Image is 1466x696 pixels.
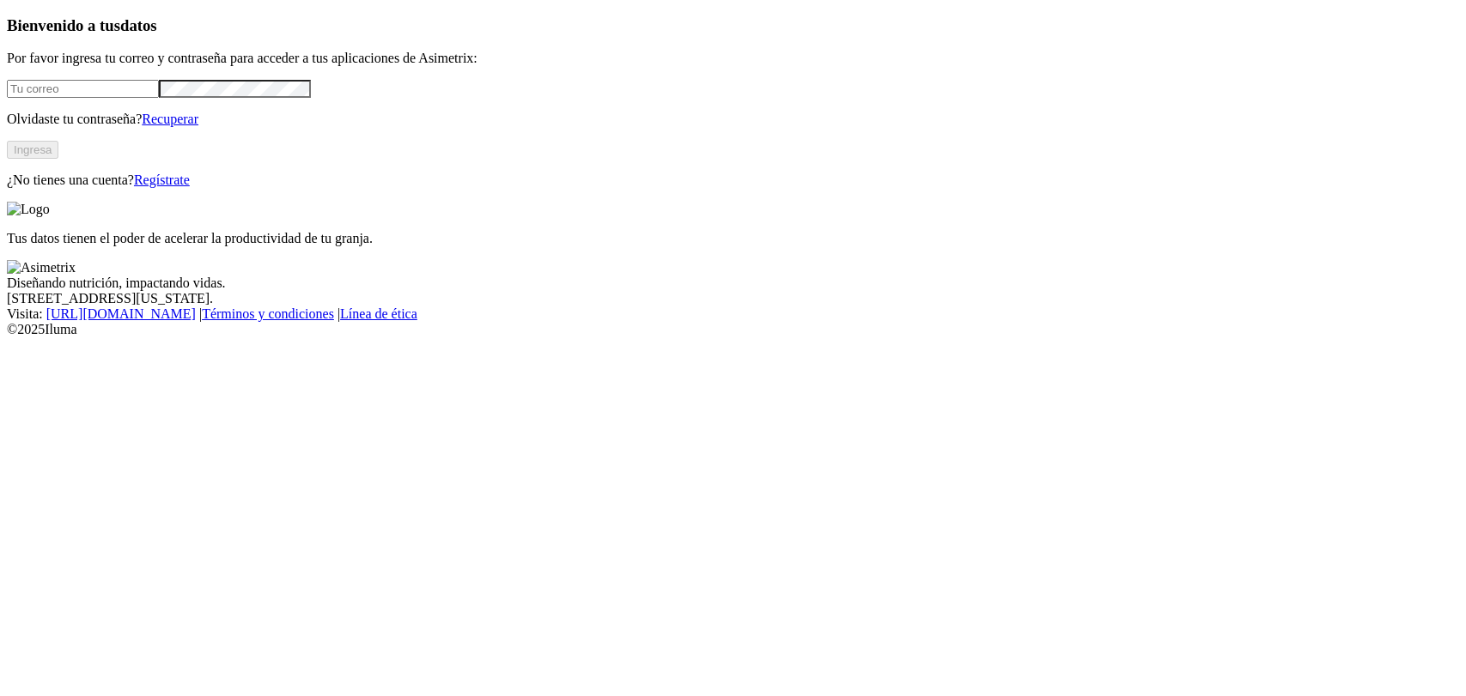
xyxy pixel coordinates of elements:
a: Línea de ética [340,306,417,321]
img: Logo [7,202,50,217]
span: datos [120,16,157,34]
p: ¿No tienes una cuenta? [7,172,1459,188]
div: Diseñando nutrición, impactando vidas. [7,275,1459,291]
a: Términos y condiciones [202,306,334,321]
a: [URL][DOMAIN_NAME] [46,306,196,321]
a: Recuperar [142,112,198,126]
p: Olvidaste tu contraseña? [7,112,1459,127]
div: [STREET_ADDRESS][US_STATE]. [7,291,1459,306]
img: Asimetrix [7,260,76,275]
div: © 2025 Iluma [7,322,1459,337]
p: Tus datos tienen el poder de acelerar la productividad de tu granja. [7,231,1459,246]
div: Visita : | | [7,306,1459,322]
input: Tu correo [7,80,159,98]
a: Regístrate [134,172,190,187]
button: Ingresa [7,141,58,159]
h3: Bienvenido a tus [7,16,1459,35]
p: Por favor ingresa tu correo y contraseña para acceder a tus aplicaciones de Asimetrix: [7,51,1459,66]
